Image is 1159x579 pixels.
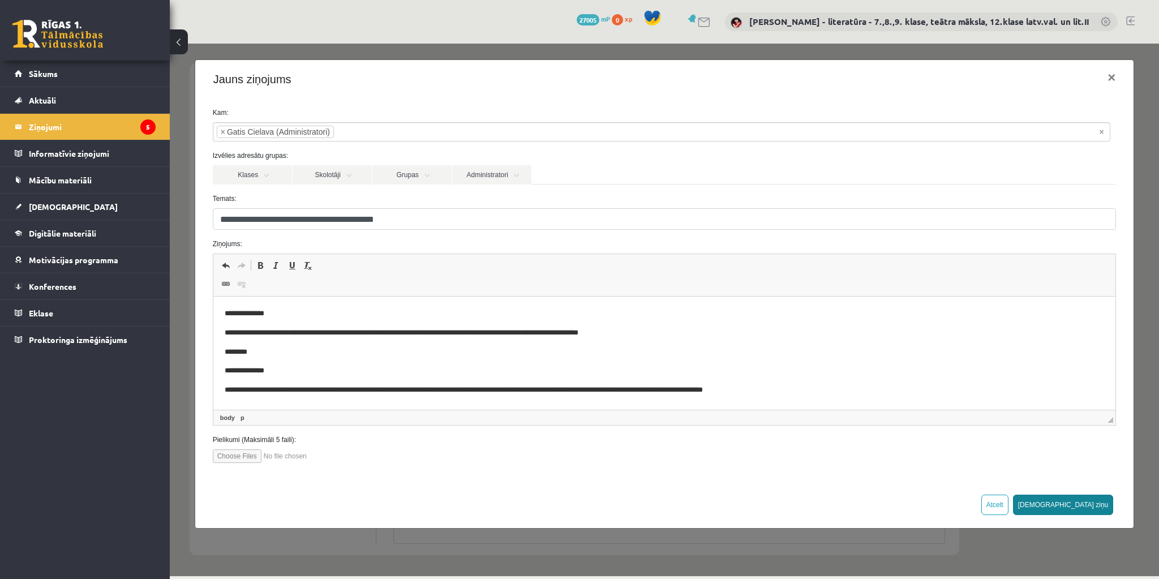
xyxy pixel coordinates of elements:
[29,140,156,166] legend: Informatīvie ziņojumi
[15,114,156,140] a: Ziņojumi5
[29,308,53,318] span: Eklase
[731,17,742,28] img: Sandra Saulīte - literatūra - 7.,8.,9. klase, teātra māksla, 12.klase latv.val. un lit.II
[601,14,610,23] span: mP
[35,107,955,117] label: Izvēlies adresātu grupas:
[29,228,96,238] span: Digitālie materiāli
[51,83,55,94] span: ×
[29,68,58,79] span: Sākums
[282,122,362,141] a: Administratori
[930,83,934,94] span: Noņemt visus vienumus
[612,14,623,25] span: 0
[29,281,76,291] span: Konferences
[938,374,943,379] span: Mērogot
[29,255,118,265] span: Motivācijas programma
[843,451,944,471] button: [DEMOGRAPHIC_DATA] ziņu
[35,195,955,205] label: Ziņojums:
[15,327,156,353] a: Proktoringa izmēģinājums
[15,247,156,273] a: Motivācijas programma
[15,61,156,87] a: Sākums
[48,233,64,248] a: Saite (vadīšanas taustiņš+K)
[114,215,130,229] a: Pasvītrojums (vadīšanas taustiņš+U)
[15,194,156,220] a: [DEMOGRAPHIC_DATA]
[98,215,114,229] a: Slīpraksts (vadīšanas taustiņš+I)
[64,233,80,248] a: Atsaistīt
[577,14,610,23] a: 27005 mP
[749,16,1089,27] a: [PERSON_NAME] - literatūra - 7.,8.,9. klase, teātra māksla, 12.klase latv.val. un lit.II
[140,119,156,135] i: 5
[83,215,98,229] a: Treknraksts (vadīšanas taustiņš+B)
[929,18,955,50] button: ×
[577,14,599,25] span: 27005
[44,253,946,366] iframe: Bagātinātā teksta redaktors, wiswyg-editor-47363751384160-1755714796-214
[48,369,67,379] a: body elements
[130,215,146,229] a: Noņemt stilus
[35,150,955,160] label: Temats:
[68,369,77,379] a: p elements
[29,114,156,140] legend: Ziņojumi
[12,20,103,48] a: Rīgas 1. Tālmācības vidusskola
[29,201,118,212] span: [DEMOGRAPHIC_DATA]
[812,451,839,471] button: Atcelt
[15,300,156,326] a: Eklase
[15,140,156,166] a: Informatīvie ziņojumi
[29,334,127,345] span: Proktoringa izmēģinājums
[612,14,638,23] a: 0 xp
[15,87,156,113] a: Aktuāli
[625,14,632,23] span: xp
[43,122,122,141] a: Klases
[48,215,64,229] a: Atcelt (vadīšanas taustiņš+Z)
[15,273,156,299] a: Konferences
[123,122,202,141] a: Skolotāji
[35,64,955,74] label: Kam:
[35,391,955,401] label: Pielikumi (Maksimāli 5 faili):
[15,220,156,246] a: Digitālie materiāli
[15,167,156,193] a: Mācību materiāli
[47,82,164,95] li: Gatis Cielava (Administratori)
[29,175,92,185] span: Mācību materiāli
[203,122,282,141] a: Grupas
[64,215,80,229] a: Atkārtot (vadīšanas taustiņš+Y)
[44,27,122,44] h4: Jauns ziņojums
[29,95,56,105] span: Aktuāli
